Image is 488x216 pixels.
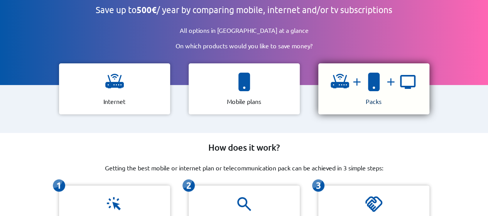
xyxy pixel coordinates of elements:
[235,195,253,213] img: icon representing a magnifying glass
[103,97,125,105] p: Internet
[105,73,124,91] img: icon representing a wifi
[312,63,436,114] a: icon representing a wifiandicon representing a smartphoneandicon representing a tv Packs
[151,42,337,49] p: On which products would you like to save money?
[105,164,383,172] p: Getting the best mobile or internet plan or telecommunication pack can be achieved in 3 simple st...
[399,73,417,91] img: icon representing a tv
[208,142,280,153] h2: How does it work?
[365,73,383,91] img: icon representing a smartphone
[331,73,349,91] img: icon representing a wifi
[227,97,261,105] p: Mobile plans
[53,63,176,114] a: icon representing a wifi Internet
[155,26,333,34] p: All options in [GEOGRAPHIC_DATA] at a glance
[182,63,306,114] a: icon representing a smartphone Mobile plans
[182,179,195,192] img: icon representing the second-step
[366,97,382,105] p: Packs
[96,5,392,15] h2: Save up to / year by comparing mobile, internet and/or tv subscriptions
[383,76,399,88] img: and
[137,5,157,15] b: 500€
[365,195,383,213] img: icon representing a handshake
[53,179,65,192] img: icon representing the first-step
[349,76,365,88] img: and
[312,179,324,192] img: icon representing the third-step
[105,195,124,213] img: icon representing a click
[235,73,253,91] img: icon representing a smartphone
